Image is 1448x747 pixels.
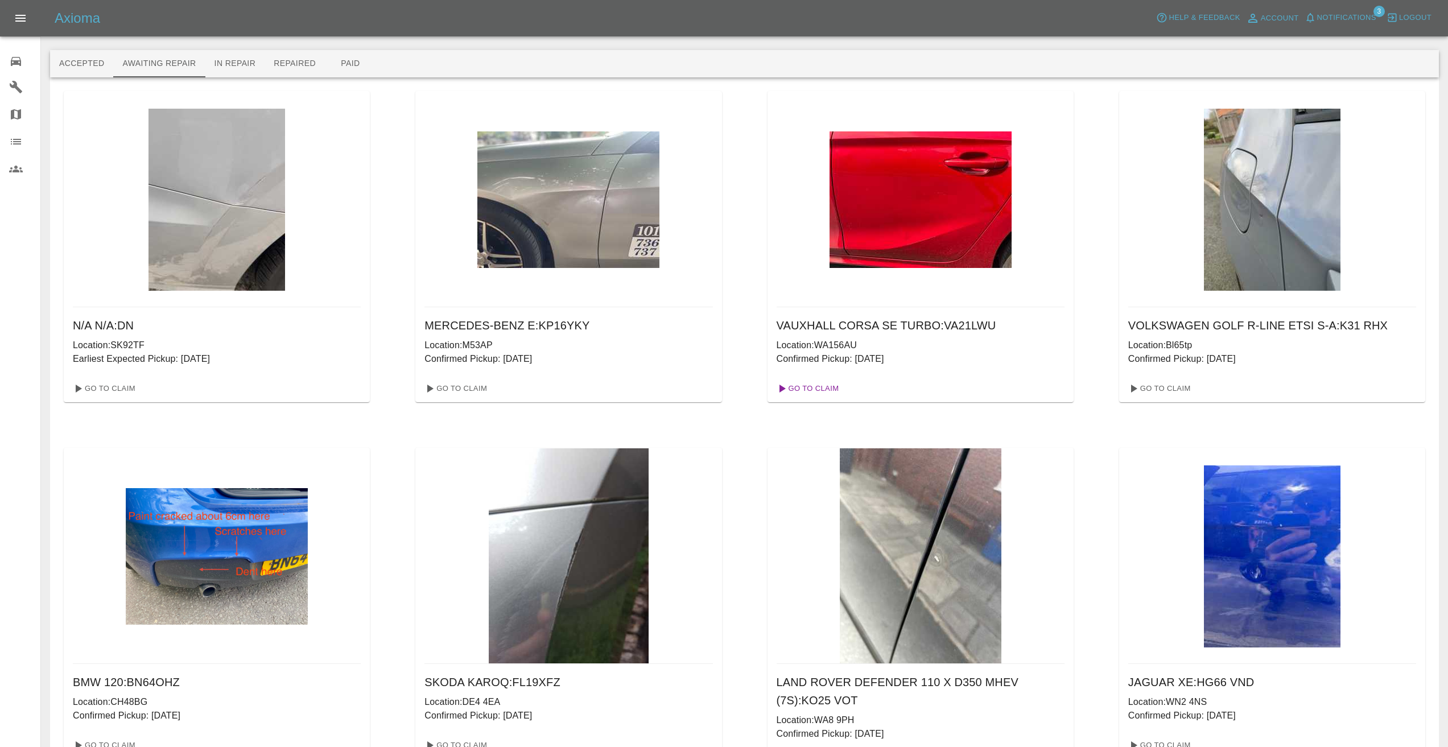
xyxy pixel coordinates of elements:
[73,673,361,691] h6: BMW 120 : BN64OHZ
[1373,6,1385,17] span: 3
[1128,673,1416,691] h6: JAGUAR XE : HG66 VND
[1243,9,1302,27] a: Account
[1128,352,1416,366] p: Confirmed Pickup: [DATE]
[1124,379,1194,398] a: Go To Claim
[113,50,205,77] button: Awaiting Repair
[73,339,361,352] p: Location: SK92TF
[1317,11,1376,24] span: Notifications
[777,352,1065,366] p: Confirmed Pickup: [DATE]
[424,709,712,723] p: Confirmed Pickup: [DATE]
[55,9,100,27] h5: Axioma
[1302,9,1379,27] button: Notifications
[777,713,1065,727] p: Location: WA8 9PH
[424,352,712,366] p: Confirmed Pickup: [DATE]
[1399,11,1432,24] span: Logout
[1169,11,1240,24] span: Help & Feedback
[265,50,325,77] button: Repaired
[1128,339,1416,352] p: Location: Bl65tp
[777,727,1065,741] p: Confirmed Pickup: [DATE]
[424,339,712,352] p: Location: M53AP
[1128,695,1416,709] p: Location: WN2 4NS
[772,379,842,398] a: Go To Claim
[325,50,376,77] button: Paid
[73,316,361,335] h6: N/A N/A : DN
[205,50,265,77] button: In Repair
[420,379,490,398] a: Go To Claim
[777,316,1065,335] h6: VAUXHALL CORSA SE TURBO : VA21LWU
[1128,316,1416,335] h6: VOLKSWAGEN GOLF R-LINE ETSI S-A : K31 RHX
[777,673,1065,709] h6: LAND ROVER DEFENDER 110 X D350 MHEV (7S) : KO25 VOT
[424,316,712,335] h6: MERCEDES-BENZ E : KP16YKY
[1128,709,1416,723] p: Confirmed Pickup: [DATE]
[7,5,34,32] button: Open drawer
[424,695,712,709] p: Location: DE4 4EA
[50,50,113,77] button: Accepted
[424,673,712,691] h6: SKODA KAROQ : FL19XFZ
[1384,9,1434,27] button: Logout
[1153,9,1243,27] button: Help & Feedback
[68,379,138,398] a: Go To Claim
[73,695,361,709] p: Location: CH48BG
[777,339,1065,352] p: Location: WA156AU
[73,352,361,366] p: Earliest Expected Pickup: [DATE]
[73,709,361,723] p: Confirmed Pickup: [DATE]
[1261,12,1299,25] span: Account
